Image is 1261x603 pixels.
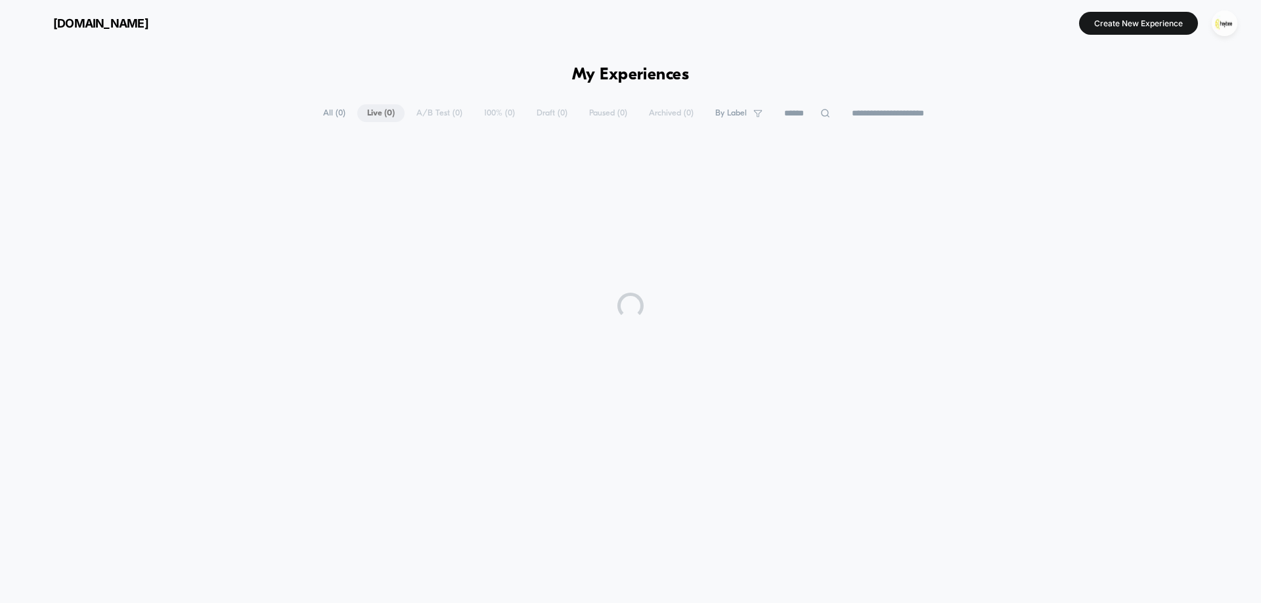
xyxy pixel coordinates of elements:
span: By Label [715,108,747,118]
button: Create New Experience [1079,12,1198,35]
span: [DOMAIN_NAME] [53,16,148,30]
button: [DOMAIN_NAME] [20,12,152,33]
button: ppic [1208,10,1241,37]
h1: My Experiences [572,66,690,85]
span: All ( 0 ) [313,104,355,122]
img: ppic [1212,10,1237,36]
